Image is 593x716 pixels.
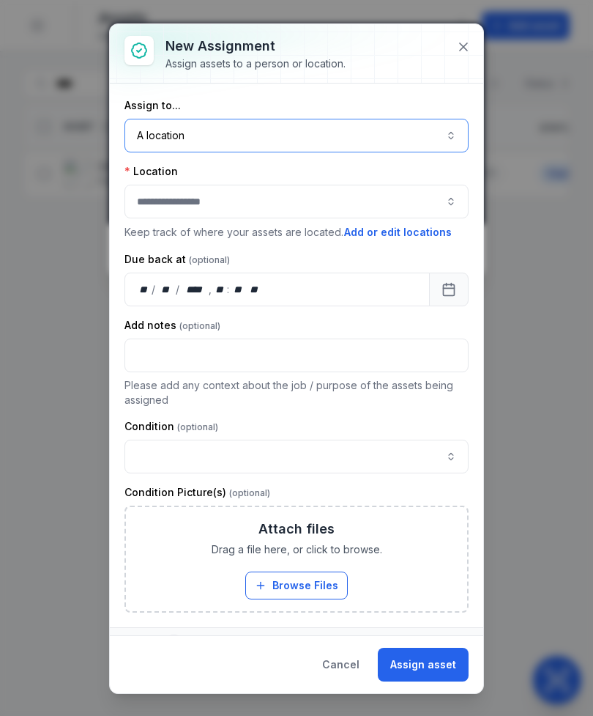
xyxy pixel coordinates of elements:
span: Drag a file here, or click to browse. [212,542,382,557]
h3: New assignment [165,36,346,56]
label: Due back at [124,252,230,267]
label: Add notes [124,318,220,333]
div: , [209,282,213,297]
label: Assign to... [124,98,181,113]
div: day, [137,282,152,297]
h3: Attach files [258,519,335,539]
button: Assign asset [378,648,469,682]
label: Condition [124,419,218,434]
button: Calendar [429,273,469,306]
button: Assets1 [110,628,483,657]
div: minute, [231,282,245,297]
div: month, [157,282,176,297]
div: hour, [213,282,228,297]
label: Location [124,164,178,179]
div: am/pm, [247,282,263,297]
div: / [176,282,181,297]
button: Add or edit locations [343,224,452,240]
div: year, [181,282,208,297]
span: Assets [124,634,182,652]
div: : [227,282,231,297]
p: Keep track of where your assets are located. [124,224,469,240]
div: 1 [166,634,182,652]
label: Condition Picture(s) [124,485,270,500]
div: / [152,282,157,297]
button: A location [124,119,469,152]
button: Cancel [310,648,372,682]
div: Assign assets to a person or location. [165,56,346,71]
p: Please add any context about the job / purpose of the assets being assigned [124,378,469,407]
button: Browse Files [245,572,348,599]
